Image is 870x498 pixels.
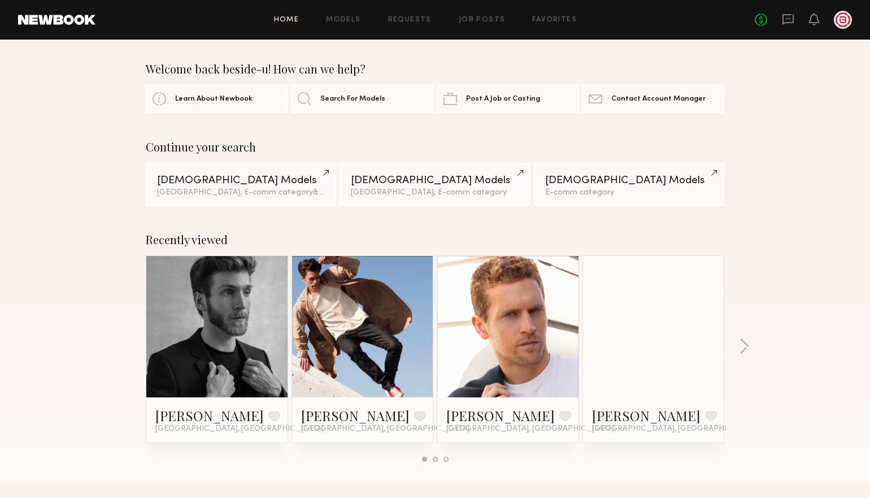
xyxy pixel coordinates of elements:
a: [DEMOGRAPHIC_DATA] Models[GEOGRAPHIC_DATA], E-comm category&1other filter [146,163,336,206]
div: [DEMOGRAPHIC_DATA] Models [545,175,713,186]
a: Job Posts [459,16,506,24]
span: [GEOGRAPHIC_DATA], [GEOGRAPHIC_DATA] [592,425,760,434]
div: Welcome back beside-u! How can we help? [146,62,724,76]
a: [PERSON_NAME] [301,406,410,425]
div: E-comm category [545,189,713,197]
a: Models [326,16,360,24]
a: Learn About Newbook [146,85,288,113]
span: [GEOGRAPHIC_DATA], [GEOGRAPHIC_DATA] [301,425,469,434]
a: Favorites [532,16,577,24]
div: [GEOGRAPHIC_DATA], E-comm category [351,189,519,197]
a: [DEMOGRAPHIC_DATA] ModelsE-comm category [534,163,724,206]
a: [PERSON_NAME] [592,406,701,425]
a: Post A Job or Casting [437,85,579,113]
a: Contact Account Manager [582,85,724,113]
span: & 1 other filter [313,189,362,196]
span: Post A Job or Casting [466,96,540,103]
div: [DEMOGRAPHIC_DATA] Models [351,175,519,186]
div: [DEMOGRAPHIC_DATA] Models [157,175,325,186]
div: Continue your search [146,140,724,154]
a: [PERSON_NAME] [446,406,555,425]
span: [GEOGRAPHIC_DATA], [GEOGRAPHIC_DATA] [155,425,324,434]
a: Home [274,16,299,24]
a: Search For Models [291,85,433,113]
a: [PERSON_NAME] [155,406,264,425]
span: Contact Account Manager [611,96,706,103]
span: Learn About Newbook [175,96,253,103]
div: Recently viewed [146,233,724,246]
span: Search For Models [320,96,385,103]
a: Requests [388,16,432,24]
span: [GEOGRAPHIC_DATA], [GEOGRAPHIC_DATA] [446,425,615,434]
a: [DEMOGRAPHIC_DATA] Models[GEOGRAPHIC_DATA], E-comm category [340,163,530,206]
div: [GEOGRAPHIC_DATA], E-comm category [157,189,325,197]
